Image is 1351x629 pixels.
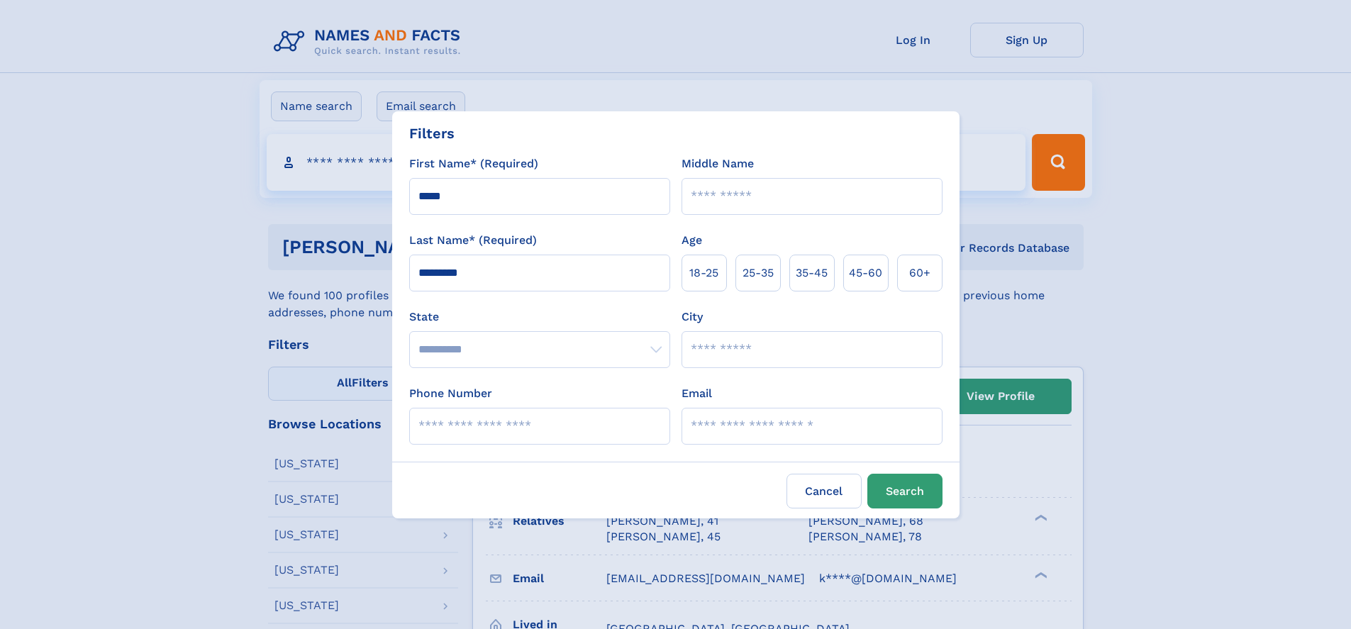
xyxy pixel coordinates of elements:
span: 45‑60 [849,265,882,282]
label: City [682,308,703,325]
label: First Name* (Required) [409,155,538,172]
label: Age [682,232,702,249]
label: Middle Name [682,155,754,172]
div: Filters [409,123,455,144]
span: 18‑25 [689,265,718,282]
span: 35‑45 [796,265,828,282]
label: Email [682,385,712,402]
button: Search [867,474,943,508]
span: 25‑35 [743,265,774,282]
label: State [409,308,670,325]
span: 60+ [909,265,930,282]
label: Last Name* (Required) [409,232,537,249]
label: Phone Number [409,385,492,402]
label: Cancel [786,474,862,508]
